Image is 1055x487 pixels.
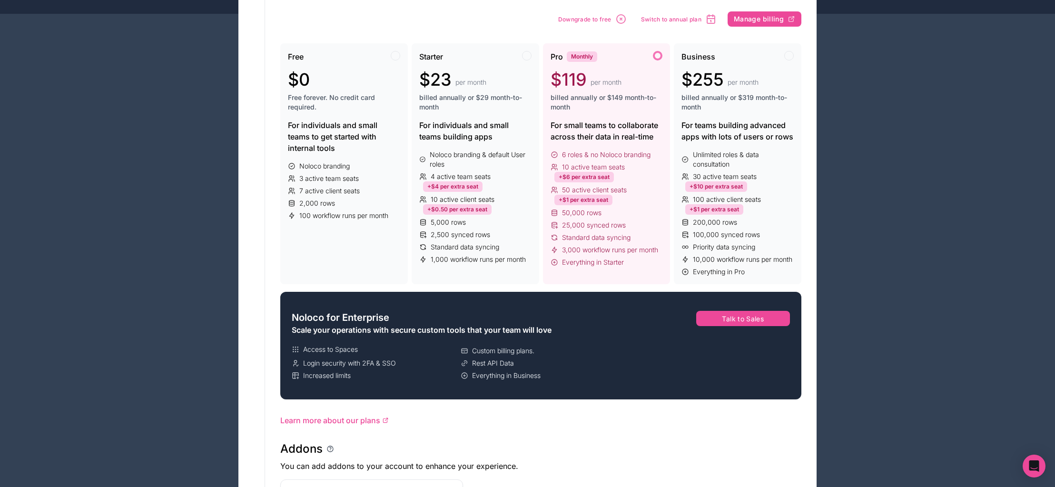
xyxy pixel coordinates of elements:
span: Free [288,51,304,62]
span: Priority data syncing [693,242,755,252]
span: 10 active client seats [431,195,494,204]
span: $23 [419,70,452,89]
span: 10,000 workflow runs per month [693,255,792,264]
button: Switch to annual plan [638,10,720,28]
span: Learn more about our plans [280,415,380,426]
span: Standard data syncing [562,233,631,242]
div: Scale your operations with secure custom tools that your team will love [292,324,626,336]
span: Switch to annual plan [641,16,701,23]
span: Downgrade to free [558,16,611,23]
span: $255 [681,70,724,89]
div: For individuals and small teams building apps [419,119,532,142]
div: +$0.50 per extra seat [423,204,492,215]
span: Business [681,51,715,62]
span: 100 workflow runs per month [299,211,388,220]
span: 1,000 workflow runs per month [431,255,526,264]
button: Downgrade to free [555,10,630,28]
span: 50 active client seats [562,185,627,195]
div: For teams building advanced apps with lots of users or rows [681,119,794,142]
span: per month [728,78,759,87]
div: +$4 per extra seat [423,181,483,192]
div: +$1 per extra seat [685,204,743,215]
span: billed annually or $29 month-to-month [419,93,532,112]
span: Pro [551,51,563,62]
span: billed annually or $319 month-to-month [681,93,794,112]
span: 4 active team seats [431,172,491,181]
span: Noloco branding [299,161,350,171]
span: per month [591,78,621,87]
span: 50,000 rows [562,208,601,218]
div: +$10 per extra seat [685,181,747,192]
span: Increased limits [303,371,351,380]
span: Login security with 2FA & SSO [303,358,396,368]
div: For individuals and small teams to get started with internal tools [288,119,400,154]
span: 2,500 synced rows [431,230,490,239]
span: per month [455,78,486,87]
span: 2,000 rows [299,199,335,208]
h1: Addons [280,441,323,457]
span: Everything in Business [472,371,541,380]
span: 25,000 synced rows [562,220,626,230]
span: $0 [288,70,310,89]
span: 100 active client seats [693,195,761,204]
span: Manage billing [734,15,784,23]
span: Noloco branding & default User roles [430,150,531,169]
div: +$6 per extra seat [554,172,614,182]
span: 3 active team seats [299,174,359,183]
span: Access to Spaces [303,345,358,354]
span: Rest API Data [472,358,514,368]
span: $119 [551,70,587,89]
button: Manage billing [728,11,801,27]
div: For small teams to collaborate across their data in real-time [551,119,663,142]
a: Learn more about our plans [280,415,801,426]
span: 7 active client seats [299,186,360,196]
span: Unlimited roles & data consultation [693,150,794,169]
button: Talk to Sales [696,311,790,326]
span: 5,000 rows [431,218,466,227]
span: Custom billing plans. [472,346,534,356]
span: 200,000 rows [693,218,737,227]
span: 3,000 workflow runs per month [562,245,658,255]
div: +$1 per extra seat [554,195,612,205]
div: Open Intercom Messenger [1023,455,1045,477]
span: billed annually or $149 month-to-month [551,93,663,112]
span: Everything in Pro [693,267,745,277]
span: 30 active team seats [693,172,757,181]
span: Everything in Starter [562,258,624,267]
p: You can add addons to your account to enhance your experience. [280,460,801,472]
span: Free forever. No credit card required. [288,93,400,112]
span: Noloco for Enterprise [292,311,389,324]
span: 6 roles & no Noloco branding [562,150,651,159]
div: Monthly [567,51,597,62]
span: Standard data syncing [431,242,499,252]
span: 100,000 synced rows [693,230,760,239]
span: Starter [419,51,443,62]
span: 10 active team seats [562,162,625,172]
